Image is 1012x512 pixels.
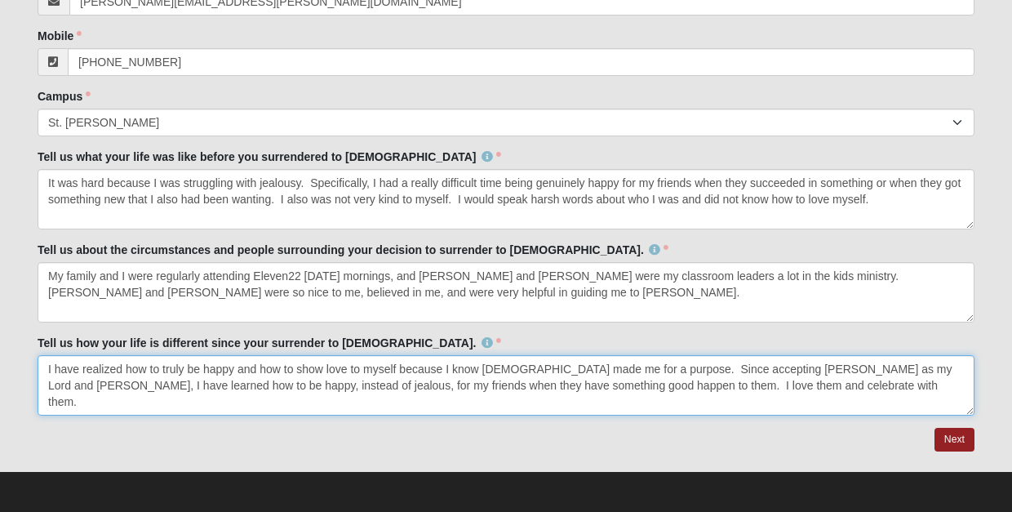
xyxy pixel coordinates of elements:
[38,335,501,351] label: Tell us how your life is different since your surrender to [DEMOGRAPHIC_DATA].
[38,149,501,165] label: Tell us what your life was like before you surrendered to [DEMOGRAPHIC_DATA]
[38,28,82,44] label: Mobile
[38,88,91,105] label: Campus
[38,242,668,258] label: Tell us about the circumstances and people surrounding your decision to surrender to [DEMOGRAPHIC...
[934,428,974,452] a: Next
